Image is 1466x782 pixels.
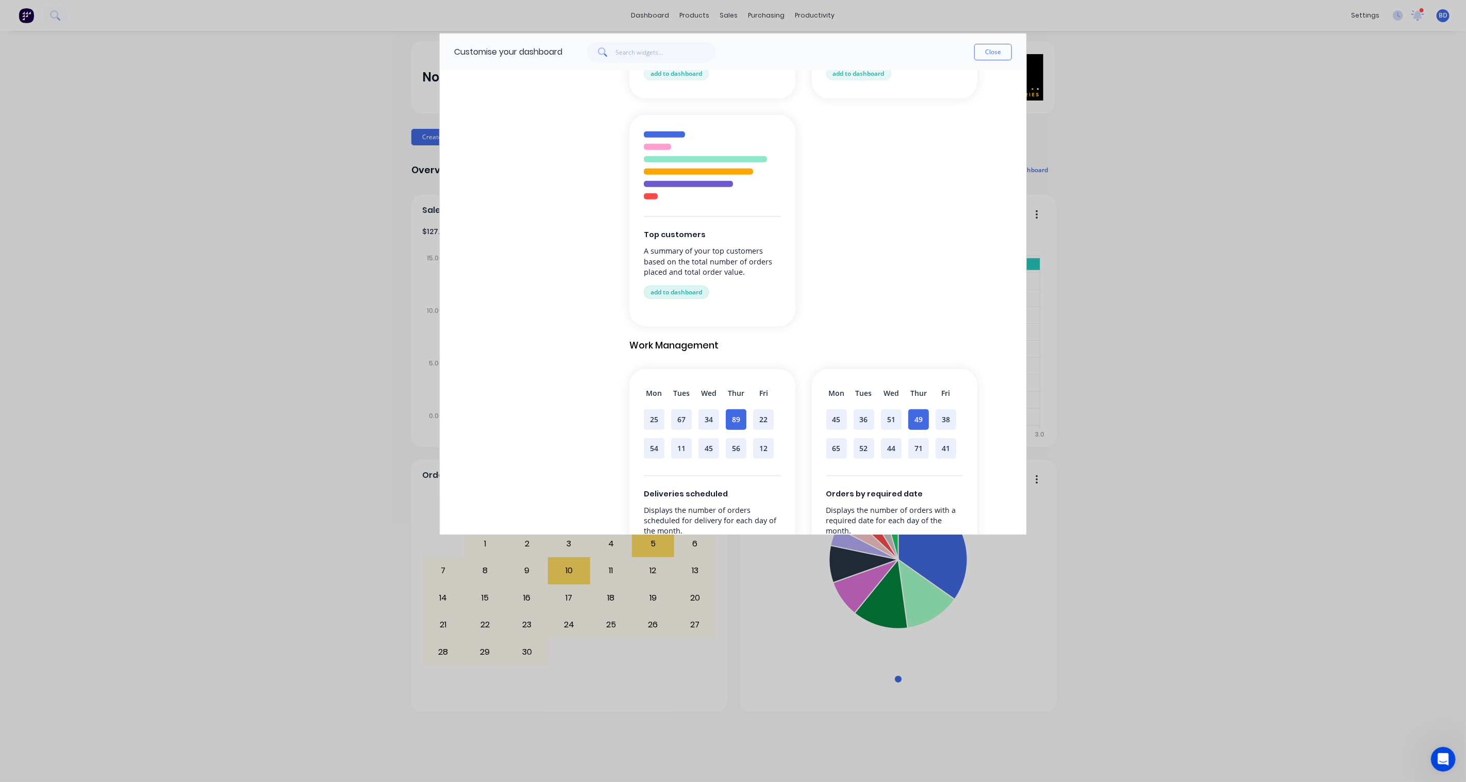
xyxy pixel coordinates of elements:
div: 67 [671,409,692,430]
div: 51 [881,409,902,430]
iframe: Intercom live chat [1431,747,1456,772]
div: 41 [936,438,956,459]
div: Thur [908,386,929,401]
div: 38 [936,409,956,430]
span: Top customers [644,229,781,241]
div: 65 [826,438,847,459]
input: Search widgets... [616,42,717,62]
div: Fri [936,386,956,401]
div: 25 [644,409,664,430]
div: 12 [753,438,774,459]
div: Thur [726,386,746,401]
span: Orders by required date [826,489,963,500]
button: add to dashboard [644,286,709,299]
div: 22 [753,409,774,430]
div: 71 [908,438,929,459]
div: 54 [644,438,664,459]
div: 52 [854,438,874,459]
span: Customise your dashboard [454,46,562,58]
div: 45 [826,409,847,430]
div: 56 [726,438,746,459]
div: Tues [854,386,874,401]
p: A summary of your top customers based on the total number of orders placed and total order value. [644,246,781,277]
div: 34 [698,409,719,430]
div: 89 [726,409,746,430]
div: Mon [644,386,664,401]
p: Displays the number of orders scheduled for delivery for each day of the month. [644,505,781,536]
button: Close [974,44,1012,60]
button: add to dashboard [644,67,709,80]
span: Work Management [629,339,1012,352]
div: 44 [881,438,902,459]
div: Mon [826,386,847,401]
div: 45 [698,438,719,459]
div: Fri [753,386,774,401]
div: Wed [698,386,719,401]
span: Deliveries scheduled [644,489,781,500]
button: add to dashboard [826,67,891,80]
div: Wed [881,386,902,401]
div: 49 [908,409,929,430]
div: 11 [671,438,692,459]
div: Tues [671,386,692,401]
p: Displays the number of orders with a required date for each day of the month. [826,505,963,536]
div: 36 [854,409,874,430]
